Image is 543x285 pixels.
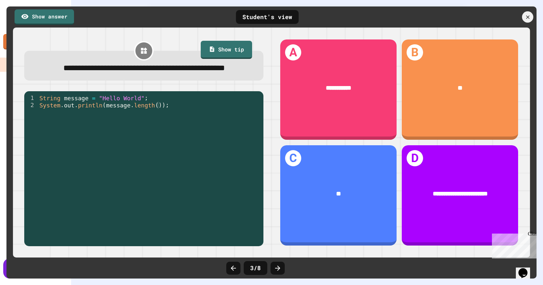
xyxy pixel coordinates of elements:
[24,94,38,102] div: 1
[285,150,302,167] h1: C
[3,3,45,41] div: Chat with us now!Close
[236,10,299,24] div: Student's view
[516,259,537,279] iframe: chat widget
[201,41,252,59] a: Show tip
[24,102,38,109] div: 2
[244,261,267,275] div: 3 / 8
[15,9,74,25] a: Show answer
[489,231,537,258] iframe: chat widget
[285,44,302,61] h1: A
[407,44,423,61] h1: B
[407,150,423,167] h1: D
